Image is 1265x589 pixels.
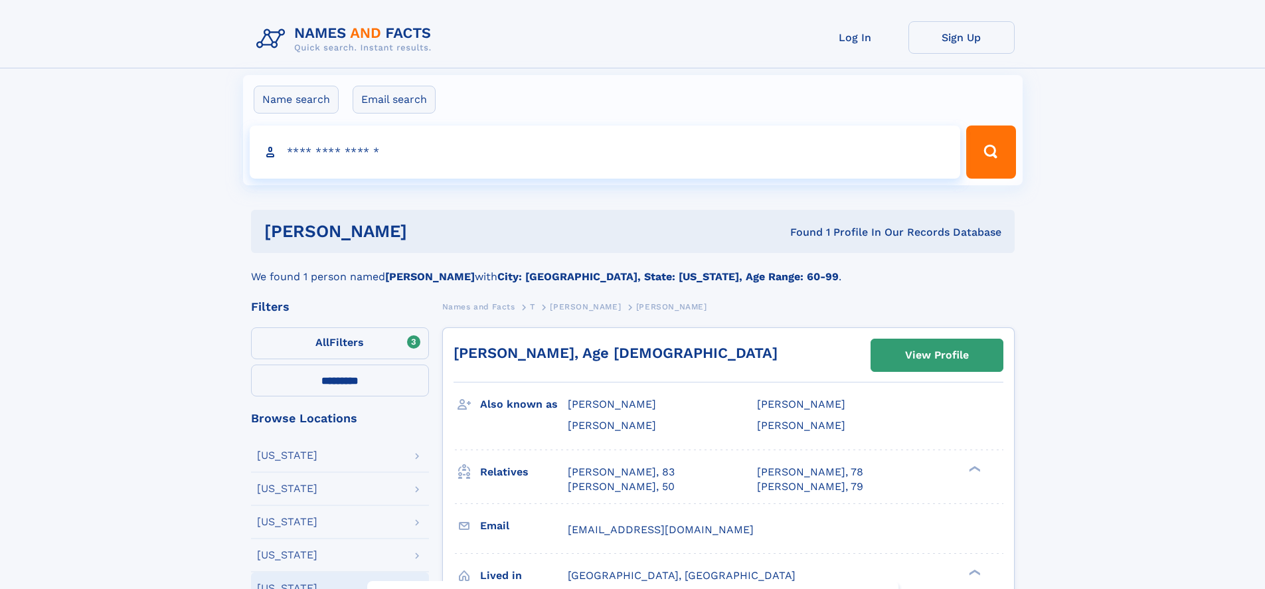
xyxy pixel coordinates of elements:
div: [US_STATE] [257,483,317,494]
a: [PERSON_NAME], 83 [568,465,675,479]
a: [PERSON_NAME], 79 [757,479,863,494]
a: [PERSON_NAME], 78 [757,465,863,479]
span: [PERSON_NAME] [757,398,845,410]
h3: Lived in [480,564,568,587]
button: Search Button [966,126,1015,179]
a: Log In [802,21,908,54]
a: Sign Up [908,21,1015,54]
h1: [PERSON_NAME] [264,223,599,240]
div: Found 1 Profile In Our Records Database [598,225,1001,240]
span: All [315,336,329,349]
span: [PERSON_NAME] [568,419,656,432]
div: View Profile [905,340,969,371]
div: ❯ [966,464,981,473]
b: [PERSON_NAME] [385,270,475,283]
span: [GEOGRAPHIC_DATA], [GEOGRAPHIC_DATA] [568,569,796,582]
span: [PERSON_NAME] [757,419,845,432]
span: [EMAIL_ADDRESS][DOMAIN_NAME] [568,523,754,536]
a: T [530,298,535,315]
a: [PERSON_NAME] [550,298,621,315]
a: View Profile [871,339,1003,371]
label: Email search [353,86,436,114]
span: T [530,302,535,311]
span: [PERSON_NAME] [636,302,707,311]
div: We found 1 person named with . [251,253,1015,285]
a: Names and Facts [442,298,515,315]
div: [US_STATE] [257,450,317,461]
span: [PERSON_NAME] [550,302,621,311]
img: Logo Names and Facts [251,21,442,57]
input: search input [250,126,961,179]
div: ❯ [966,568,981,576]
div: [US_STATE] [257,517,317,527]
div: Filters [251,301,429,313]
label: Name search [254,86,339,114]
span: [PERSON_NAME] [568,398,656,410]
a: [PERSON_NAME], Age [DEMOGRAPHIC_DATA] [454,345,778,361]
div: Browse Locations [251,412,429,424]
h3: Email [480,515,568,537]
a: [PERSON_NAME], 50 [568,479,675,494]
h3: Relatives [480,461,568,483]
b: City: [GEOGRAPHIC_DATA], State: [US_STATE], Age Range: 60-99 [497,270,839,283]
div: [US_STATE] [257,550,317,560]
label: Filters [251,327,429,359]
h3: Also known as [480,393,568,416]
